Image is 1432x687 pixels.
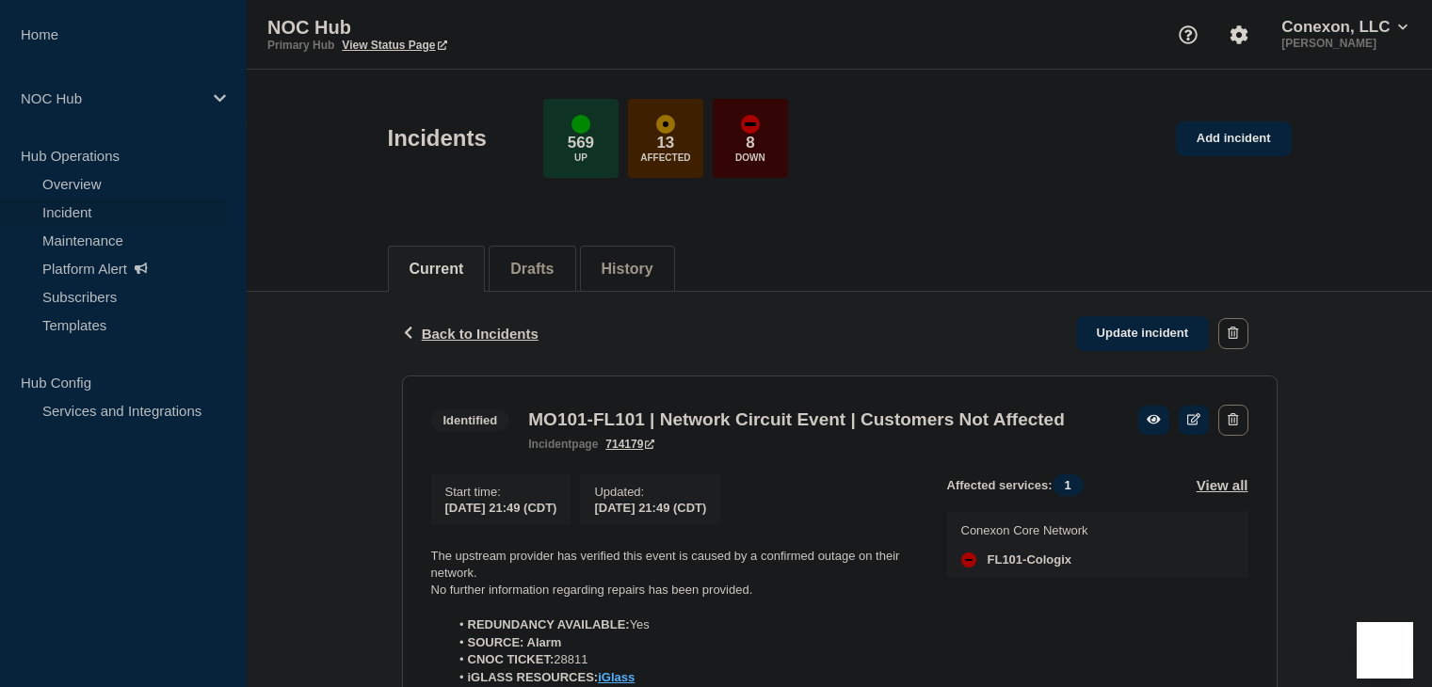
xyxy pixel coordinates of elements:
p: 8 [746,134,754,152]
span: 1 [1053,474,1084,496]
strong: CNOC TICKET: [468,652,555,666]
button: Conexon, LLC [1278,18,1411,37]
p: page [528,438,598,451]
li: 28811 [449,651,917,668]
p: Primary Hub [267,39,334,52]
button: View all [1197,474,1248,496]
span: incident [528,438,571,451]
span: Identified [431,409,510,431]
div: down [961,552,976,567]
p: NOC Hub [267,17,644,39]
strong: REDUNDANCY AVAILABLE: [468,617,630,631]
p: No further information regarding repairs has been provided. [431,582,917,599]
div: down [741,115,760,134]
p: Affected [640,152,690,163]
p: Conexon Core Network [961,523,1088,537]
strong: SOURCE: Alarm [468,635,562,649]
button: History [602,261,653,278]
button: Back to Incidents [402,326,539,342]
span: Back to Incidents [422,326,539,342]
div: affected [656,115,675,134]
p: [PERSON_NAME] [1278,37,1411,50]
a: Add incident [1176,121,1292,156]
button: Drafts [510,261,554,278]
iframe: Help Scout Beacon - Open [1357,622,1413,679]
div: [DATE] 21:49 (CDT) [594,499,706,515]
li: Yes [449,616,917,633]
button: Current [410,261,464,278]
button: Support [1168,15,1208,55]
p: 569 [568,134,594,152]
h1: Incidents [388,125,487,152]
strong: iGLASS RESOURCES: [468,670,636,684]
p: Down [735,152,765,163]
div: up [571,115,590,134]
p: Updated : [594,485,706,499]
p: Up [574,152,587,163]
a: iGlass [598,670,635,684]
a: View Status Page [342,39,446,52]
p: NOC Hub [21,90,201,106]
span: Affected services: [947,474,1093,496]
a: Update incident [1076,316,1210,351]
p: Start time : [445,485,557,499]
span: FL101-Cologix [988,552,1072,567]
h3: MO101-FL101 | Network Circuit Event | Customers Not Affected [528,409,1065,430]
a: 714179 [605,438,654,451]
p: 13 [656,134,674,152]
span: [DATE] 21:49 (CDT) [445,501,557,515]
p: The upstream provider has verified this event is caused by a confirmed outage on their network. [431,548,917,583]
button: Account settings [1219,15,1259,55]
